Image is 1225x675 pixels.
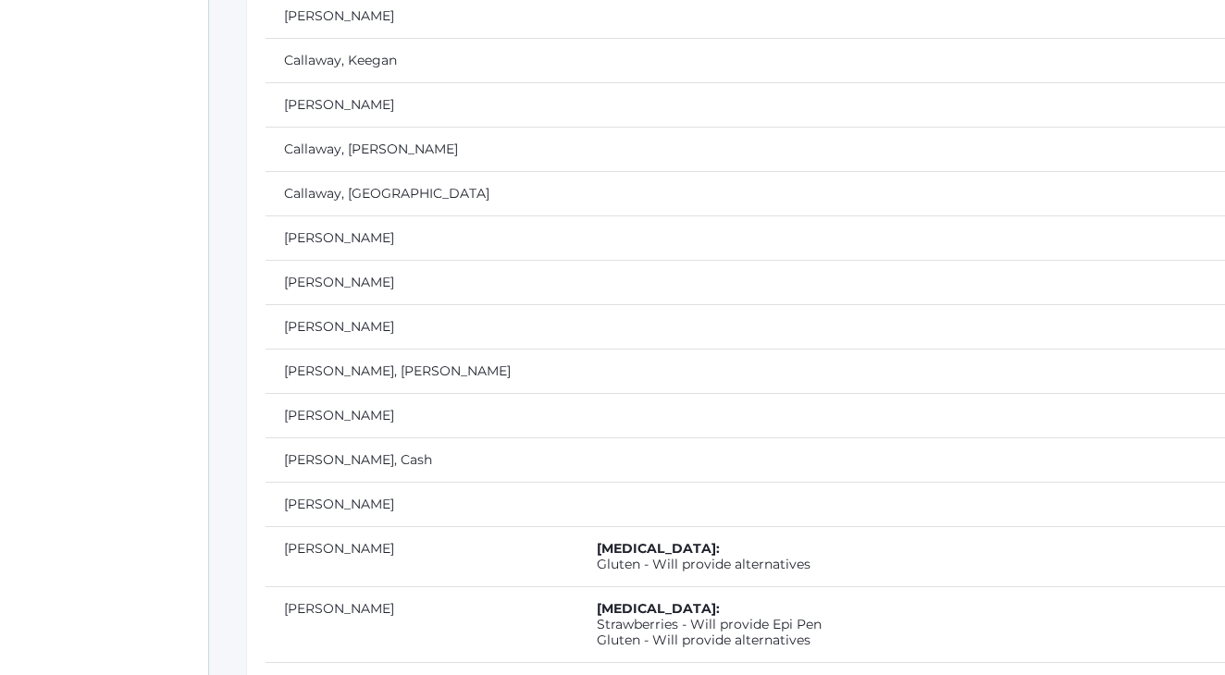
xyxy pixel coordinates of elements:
[284,7,394,24] a: [PERSON_NAME]
[284,407,394,423] a: [PERSON_NAME]
[284,96,394,113] a: [PERSON_NAME]
[597,600,720,617] b: [MEDICAL_DATA]:
[284,229,394,246] a: [PERSON_NAME]
[284,274,394,290] a: [PERSON_NAME]
[284,52,397,68] a: Callaway, Keegan
[284,540,394,557] a: [PERSON_NAME]
[284,185,489,202] a: Callaway, [GEOGRAPHIC_DATA]
[284,318,394,335] a: [PERSON_NAME]
[284,362,511,379] a: [PERSON_NAME], [PERSON_NAME]
[284,496,394,512] a: [PERSON_NAME]
[284,141,458,157] a: Callaway, [PERSON_NAME]
[597,540,720,557] b: [MEDICAL_DATA]:
[284,600,394,617] a: [PERSON_NAME]
[284,451,432,468] a: [PERSON_NAME], Cash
